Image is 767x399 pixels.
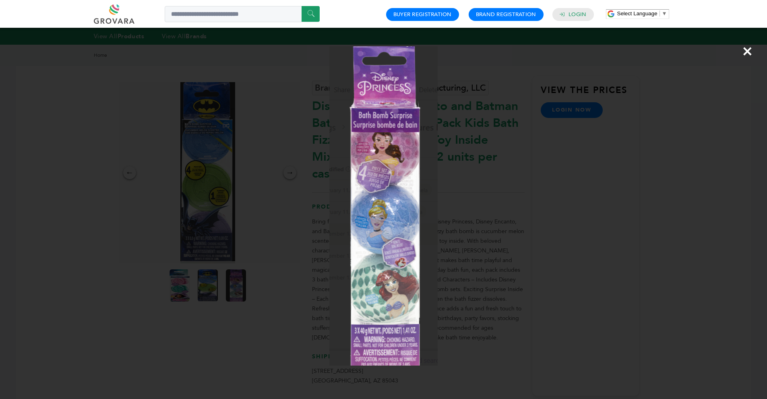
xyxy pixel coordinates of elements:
span: ▼ [662,10,667,17]
input: Search a product or brand... [165,6,320,22]
span: × [742,40,753,62]
a: Buyer Registration [393,11,452,18]
a: Brand Registration [476,11,536,18]
span: ​ [659,10,660,17]
a: Login [569,11,586,18]
span: Select Language [617,10,657,17]
a: Select Language​ [617,10,667,17]
img: Image Preview [329,46,438,366]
